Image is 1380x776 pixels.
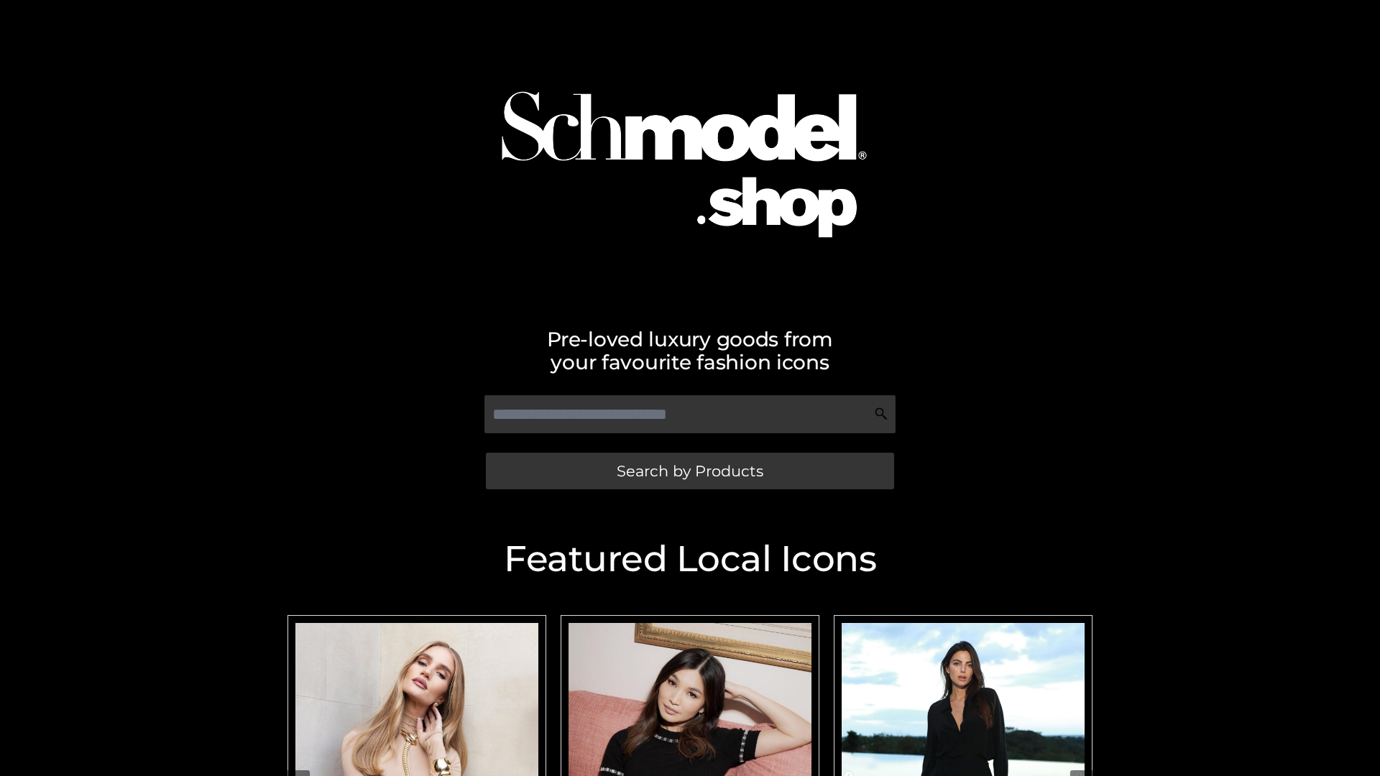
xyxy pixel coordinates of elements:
h2: Featured Local Icons​ [280,541,1100,577]
a: Search by Products [486,453,894,489]
span: Search by Products [617,463,763,479]
h2: Pre-loved luxury goods from your favourite fashion icons [280,328,1100,374]
img: Search Icon [874,407,888,421]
